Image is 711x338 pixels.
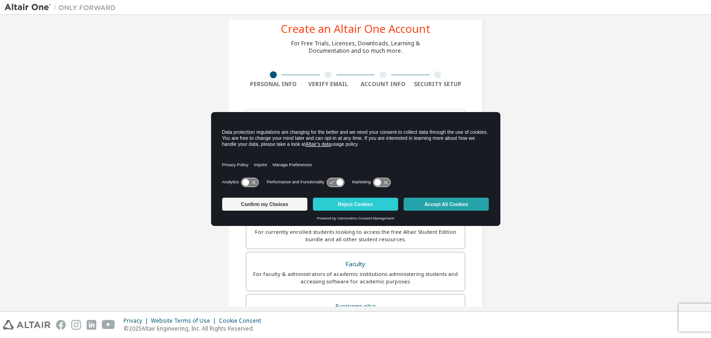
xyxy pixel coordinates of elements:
div: Security Setup [411,81,466,88]
img: facebook.svg [56,320,66,330]
div: Personal Info [246,81,301,88]
img: linkedin.svg [87,320,96,330]
div: Cookie Consent [219,317,267,325]
div: For faculty & administrators of academic institutions administering students and accessing softwa... [252,270,459,285]
div: Create an Altair One Account [281,23,430,34]
div: Account Info [355,81,411,88]
div: For Free Trials, Licenses, Downloads, Learning & Documentation and so much more. [291,40,420,55]
div: For currently enrolled students looking to access the free Altair Student Edition bundle and all ... [252,228,459,243]
p: © 2025 Altair Engineering, Inc. All Rights Reserved. [124,325,267,332]
div: Verify Email [301,81,356,88]
img: Altair One [5,3,120,12]
img: instagram.svg [71,320,81,330]
div: Privacy [124,317,151,325]
div: Website Terms of Use [151,317,219,325]
div: Faculty [252,258,459,271]
img: youtube.svg [102,320,115,330]
img: altair_logo.svg [3,320,50,330]
div: Everyone else [252,300,459,313]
